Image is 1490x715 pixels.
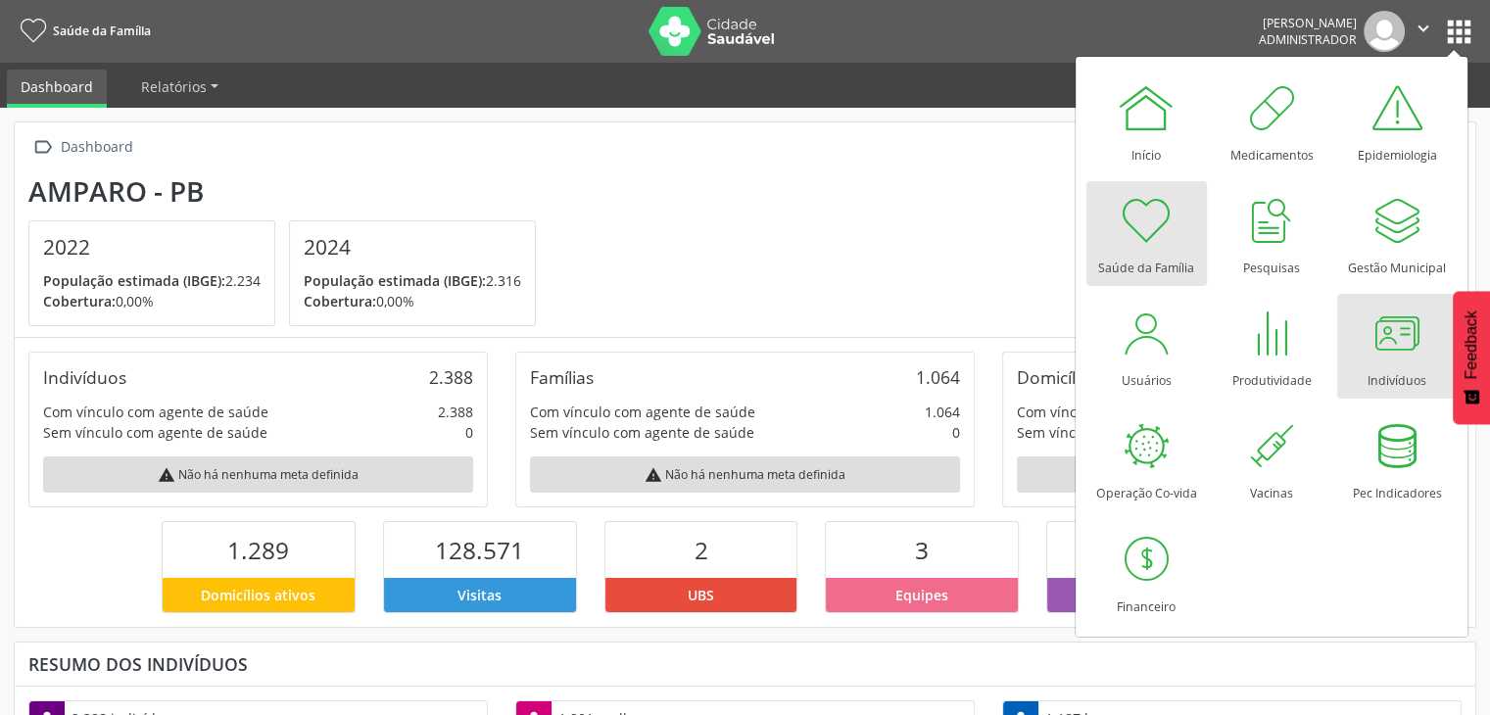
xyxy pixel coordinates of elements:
span: 128.571 [435,534,524,566]
a: Operação Co-vida [1086,406,1207,511]
i:  [1413,18,1434,39]
div: Sem vínculo com agente de saúde [530,422,754,443]
span: Saúde da Família [53,23,151,39]
div: Sem vínculo com agente de saúde [1017,422,1241,443]
button:  [1405,11,1442,52]
div: Não há nenhuma meta definida [1017,456,1447,493]
div: Amparo - PB [28,175,550,208]
span: Visitas [457,585,502,605]
h4: 2024 [304,235,521,260]
span: Domicílios ativos [201,585,315,605]
div: 0 [952,422,960,443]
i: warning [645,466,662,484]
button: apps [1442,15,1476,49]
span: População estimada (IBGE): [43,271,225,290]
div: Não há nenhuma meta definida [530,456,960,493]
p: 2.316 [304,270,521,291]
div: 1.064 [916,366,960,388]
i:  [28,133,57,162]
span: Feedback [1463,310,1480,379]
a: Financeiro [1086,520,1207,625]
span: Equipes [895,585,948,605]
div: Não há nenhuma meta definida [43,456,473,493]
span: Administrador [1259,31,1357,48]
span: Cobertura: [304,292,376,310]
h4: 2022 [43,235,261,260]
a: Início [1086,69,1207,173]
p: 0,00% [43,291,261,311]
div: Com vínculo com agente de saúde [43,402,268,422]
div: Famílias [530,366,594,388]
a: Vacinas [1212,406,1332,511]
a: Indivíduos [1337,294,1458,399]
a:  Dashboard [28,133,136,162]
a: Pec Indicadores [1337,406,1458,511]
div: Dashboard [57,133,136,162]
span: Cobertura: [43,292,116,310]
div: 2.388 [429,366,473,388]
span: 2 [695,534,708,566]
div: [PERSON_NAME] [1259,15,1357,31]
div: 2.388 [438,402,473,422]
a: Gestão Municipal [1337,181,1458,286]
a: Dashboard [7,70,107,108]
div: Resumo dos indivíduos [28,653,1462,675]
div: Indivíduos [43,366,126,388]
div: Com vínculo com agente de saúde [1017,402,1242,422]
span: 3 [915,534,929,566]
div: 0 [465,422,473,443]
a: Medicamentos [1212,69,1332,173]
div: Com vínculo com agente de saúde [530,402,755,422]
a: Usuários [1086,294,1207,399]
a: Saúde da Família [14,15,151,47]
span: 1.289 [227,534,289,566]
a: Pesquisas [1212,181,1332,286]
a: Epidemiologia [1337,69,1458,173]
span: População estimada (IBGE): [304,271,486,290]
div: 1.064 [925,402,960,422]
p: 2.234 [43,270,261,291]
span: UBS [688,585,714,605]
div: Sem vínculo com agente de saúde [43,422,267,443]
div: Domicílios [1017,366,1098,388]
span: Relatórios [141,77,207,96]
a: Saúde da Família [1086,181,1207,286]
a: Relatórios [127,70,232,104]
img: img [1364,11,1405,52]
button: Feedback - Mostrar pesquisa [1453,291,1490,424]
i: warning [158,466,175,484]
a: Produtividade [1212,294,1332,399]
p: 0,00% [304,291,521,311]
